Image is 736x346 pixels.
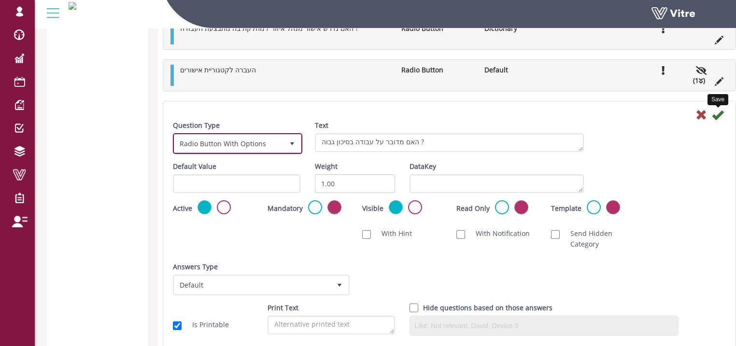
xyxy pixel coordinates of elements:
[268,303,298,313] label: Print Text
[561,228,631,249] label: Send Hidden Category
[551,203,581,214] label: Template
[268,203,303,214] label: Mandatory
[174,276,331,293] span: Default
[173,203,192,214] label: Active
[396,23,480,34] li: Radio Button
[315,133,584,152] textarea: האם מדובר על עבודה בסיכון גבוה ?
[410,304,418,312] input: Hide question based on answer
[180,65,256,74] span: העברה לקטגוריית אישורים
[423,303,552,313] label: Hide questions based on those answers
[362,230,371,239] input: With Hint
[315,161,338,172] label: Weight
[69,2,76,10] img: 40d9aad5-a737-4999-9f13-b3f23ddca12b.png
[410,161,436,172] label: DataKey
[466,228,530,239] label: With Notification
[173,321,182,330] input: Is Printable
[551,230,560,239] input: Send Hidden Category
[174,135,283,152] span: Radio Button With Options
[456,203,490,214] label: Read Only
[173,120,220,131] label: Question Type
[688,75,710,86] li: (1 )
[173,262,218,272] label: Answers Type
[480,23,563,34] li: Dictionary
[456,230,465,239] input: With Notification
[173,161,216,172] label: Default Value
[396,65,480,75] li: Radio Button
[283,135,301,152] span: select
[315,120,328,131] label: Text
[372,228,412,239] label: With Hint
[708,94,728,105] div: Save
[362,203,383,214] label: Visible
[480,65,563,75] li: Default
[331,276,348,293] span: select
[183,319,229,330] label: Is Printable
